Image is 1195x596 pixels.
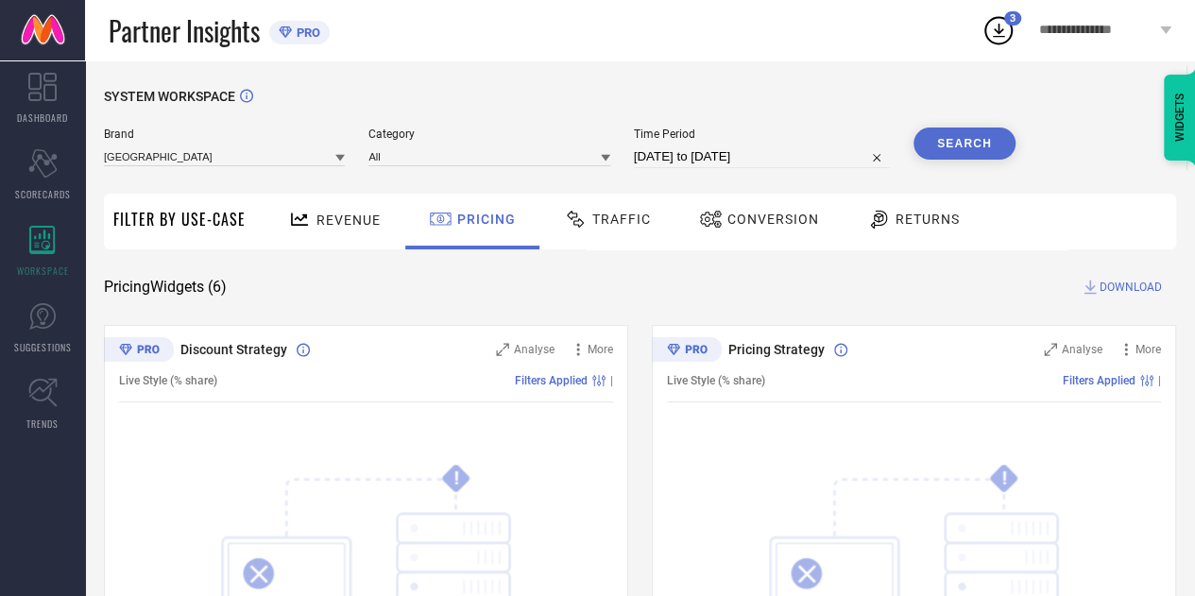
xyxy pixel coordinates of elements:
span: Partner Insights [109,11,260,50]
span: | [610,374,613,387]
span: DOWNLOAD [1100,278,1162,297]
span: DASHBOARD [17,111,68,125]
span: Revenue [316,213,381,228]
span: Live Style (% share) [119,374,217,387]
span: Category [368,128,609,141]
div: Open download list [982,13,1016,47]
svg: Zoom [496,343,509,356]
span: TRENDS [26,417,59,431]
span: Filters Applied [515,374,588,387]
span: SUGGESTIONS [14,340,72,354]
span: WORKSPACE [17,264,69,278]
span: | [1158,374,1161,387]
tspan: ! [1001,468,1006,489]
span: Conversion [727,212,819,227]
span: PRO [292,26,320,40]
span: Filter By Use-Case [113,208,246,230]
span: 3 [1010,12,1016,25]
span: Time Period [634,128,890,141]
span: Pricing Widgets ( 6 ) [104,278,227,297]
span: Brand [104,128,345,141]
span: Traffic [592,212,651,227]
span: Discount Strategy [180,342,287,357]
span: More [1135,343,1161,356]
span: SCORECARDS [15,187,71,201]
button: Search [913,128,1016,160]
span: Analyse [1062,343,1102,356]
div: Premium [652,337,722,366]
span: Filters Applied [1063,374,1135,387]
span: Returns [896,212,960,227]
span: SYSTEM WORKSPACE [104,89,235,104]
span: Pricing [457,212,516,227]
span: Live Style (% share) [667,374,765,387]
span: More [588,343,613,356]
span: Analyse [514,343,555,356]
input: Select time period [634,145,890,168]
div: Premium [104,337,174,366]
tspan: ! [453,468,458,489]
svg: Zoom [1044,343,1057,356]
span: Pricing Strategy [728,342,825,357]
